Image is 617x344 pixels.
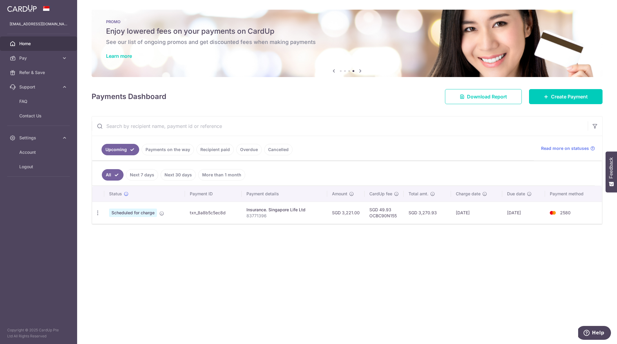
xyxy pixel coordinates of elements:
[609,157,614,178] span: Feedback
[236,144,262,155] a: Overdue
[541,145,595,151] a: Read more on statuses
[578,326,611,341] iframe: Opens a widget where you can find more information
[106,19,588,24] p: PROMO
[19,135,59,141] span: Settings
[19,70,59,76] span: Refer & Save
[409,191,428,197] span: Total amt.
[451,202,502,224] td: [DATE]
[529,89,603,104] a: Create Payment
[551,93,588,100] span: Create Payment
[19,98,59,104] span: FAQ
[19,113,59,119] span: Contact Us
[185,186,242,202] th: Payment ID
[92,91,166,102] h4: Payments Dashboard
[246,207,322,213] div: Insurance. Singapore Life Ltd
[541,145,589,151] span: Read more on statuses
[560,210,571,215] span: 2580
[7,5,37,12] img: CardUp
[92,116,588,136] input: Search by recipient name, payment id or reference
[198,169,245,181] a: More than 1 month
[19,55,59,61] span: Pay
[327,202,365,224] td: SGD 3,221.00
[19,164,59,170] span: Logout
[102,144,139,155] a: Upcoming
[10,21,67,27] p: [EMAIL_ADDRESS][DOMAIN_NAME]
[467,93,507,100] span: Download Report
[545,186,602,202] th: Payment method
[109,209,157,217] span: Scheduled for charge
[606,151,617,192] button: Feedback - Show survey
[161,169,196,181] a: Next 30 days
[445,89,522,104] a: Download Report
[19,84,59,90] span: Support
[102,169,124,181] a: All
[246,213,322,219] p: 83771396
[332,191,347,197] span: Amount
[369,191,392,197] span: CardUp fee
[502,202,545,224] td: [DATE]
[106,39,588,46] h6: See our list of ongoing promos and get discounted fees when making payments
[126,169,158,181] a: Next 7 days
[142,144,194,155] a: Payments on the way
[106,53,132,59] a: Learn more
[404,202,451,224] td: SGD 3,270.93
[507,191,525,197] span: Due date
[19,149,59,155] span: Account
[185,202,242,224] td: txn_8a8b5c5ec8d
[92,10,603,77] img: Latest Promos banner
[196,144,234,155] a: Recipient paid
[547,209,559,216] img: Bank Card
[242,186,327,202] th: Payment details
[19,41,59,47] span: Home
[365,202,404,224] td: SGD 49.93 OCBC90N155
[264,144,293,155] a: Cancelled
[456,191,481,197] span: Charge date
[106,26,588,36] h5: Enjoy lowered fees on your payments on CardUp
[109,191,122,197] span: Status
